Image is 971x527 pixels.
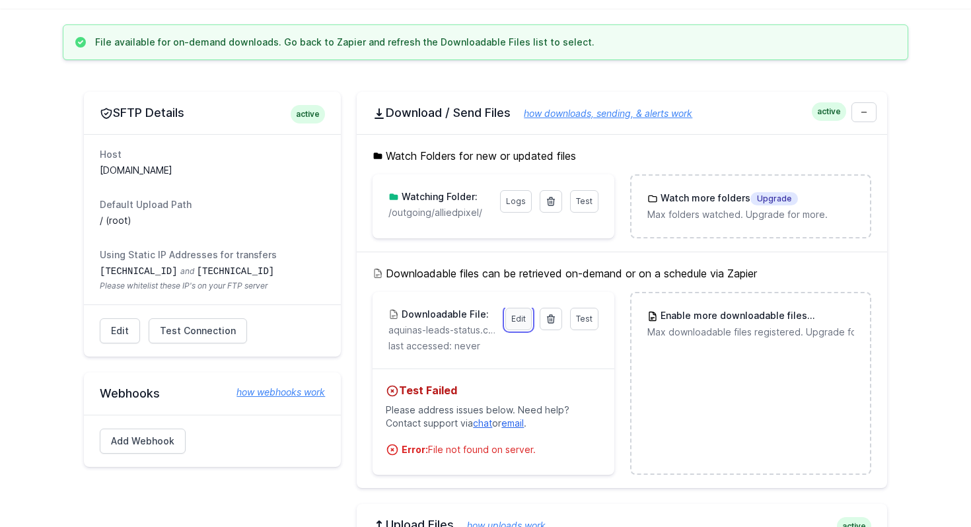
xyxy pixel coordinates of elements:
h3: File available for on-demand downloads. Go back to Zapier and refresh the Downloadable Files list... [95,36,594,49]
a: Add Webhook [100,429,186,454]
p: last accessed: never [388,339,598,353]
dt: Host [100,148,325,161]
h2: SFTP Details [100,105,325,121]
span: active [291,105,325,123]
span: Test [576,314,593,324]
code: [TECHNICAL_ID] [100,266,178,277]
a: chat [473,417,492,429]
span: active [812,102,846,121]
strong: Error: [402,444,428,455]
h2: Download / Send Files [373,105,871,121]
a: Edit [505,308,532,330]
h5: Watch Folders for new or updated files [373,148,871,164]
a: Test [570,190,598,213]
span: Test Connection [160,324,236,337]
a: Test Connection [149,318,247,343]
span: Test [576,196,593,206]
iframe: Drift Widget Chat Controller [905,461,955,511]
p: Max folders watched. Upgrade for more. [647,208,854,221]
div: File not found on server. [402,443,600,456]
h3: Enable more downloadable files [658,309,854,323]
a: how webhooks work [223,386,325,399]
h3: Downloadable File: [399,308,489,321]
span: Upgrade [750,192,798,205]
h2: Webhooks [100,386,325,402]
p: /outgoing/alliedpixel/ [388,206,491,219]
span: Please whitelist these IP's on your FTP server [100,281,325,291]
dt: Using Static IP Addresses for transfers [100,248,325,262]
p: Please address issues below. Need help? Contact support via or . [386,398,600,435]
a: Enable more downloadable filesUpgrade Max downloadable files registered. Upgrade for more. [631,293,870,355]
span: and [180,266,194,276]
a: Logs [500,190,532,213]
h5: Downloadable files can be retrieved on-demand or on a schedule via Zapier [373,265,871,281]
h4: Test Failed [386,382,600,398]
span: Upgrade [807,310,855,323]
a: Test [570,308,598,330]
a: how downloads, sending, & alerts work [511,108,692,119]
dd: [DOMAIN_NAME] [100,164,325,177]
code: [TECHNICAL_ID] [197,266,275,277]
a: email [501,417,524,429]
dt: Default Upload Path [100,198,325,211]
p: Max downloadable files registered. Upgrade for more. [647,326,854,339]
dd: / (root) [100,214,325,227]
h3: Watching Folder: [399,190,478,203]
p: aquinas-leads-status.csv [388,324,497,337]
h3: Watch more folders [658,192,798,205]
a: Watch more foldersUpgrade Max folders watched. Upgrade for more. [631,176,870,237]
a: Edit [100,318,140,343]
